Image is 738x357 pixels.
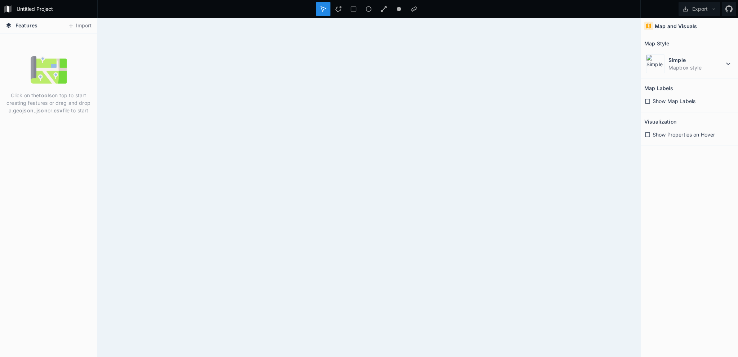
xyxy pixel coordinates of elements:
[646,54,665,73] img: Simple
[39,92,52,98] strong: tools
[12,107,34,113] strong: .geojson
[653,131,715,138] span: Show Properties on Hover
[668,64,724,71] dd: Mapbox style
[653,97,695,105] span: Show Map Labels
[5,92,92,114] p: Click on the on top to start creating features or drag and drop a , or file to start
[644,116,676,127] h2: Visualization
[52,107,63,113] strong: .csv
[644,82,673,94] h2: Map Labels
[655,22,697,30] h4: Map and Visuals
[15,22,37,29] span: Features
[35,107,48,113] strong: .json
[668,56,724,64] dt: Simple
[31,52,67,88] img: empty
[644,38,669,49] h2: Map Style
[679,2,720,16] button: Export
[64,20,95,32] button: Import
